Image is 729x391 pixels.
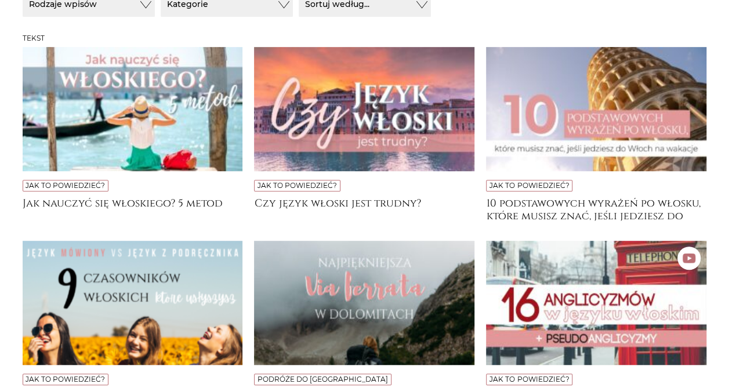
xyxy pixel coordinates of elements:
a: Jak to powiedzieć? [489,375,569,383]
a: Podróże do [GEOGRAPHIC_DATA] [257,375,388,383]
a: Jak to powiedzieć? [26,181,105,190]
h3: Tekst [23,34,707,42]
a: 10 podstawowych wyrażeń po włosku, które musisz znać, jeśli jedziesz do [GEOGRAPHIC_DATA] na wakacje [486,197,706,220]
a: Czy język włoski jest trudny? [254,197,474,220]
a: Jak nauczyć się włoskiego? 5 metod [23,197,243,220]
a: Jak to powiedzieć? [489,181,569,190]
a: Jak to powiedzieć? [257,181,337,190]
a: Jak to powiedzieć? [26,375,105,383]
